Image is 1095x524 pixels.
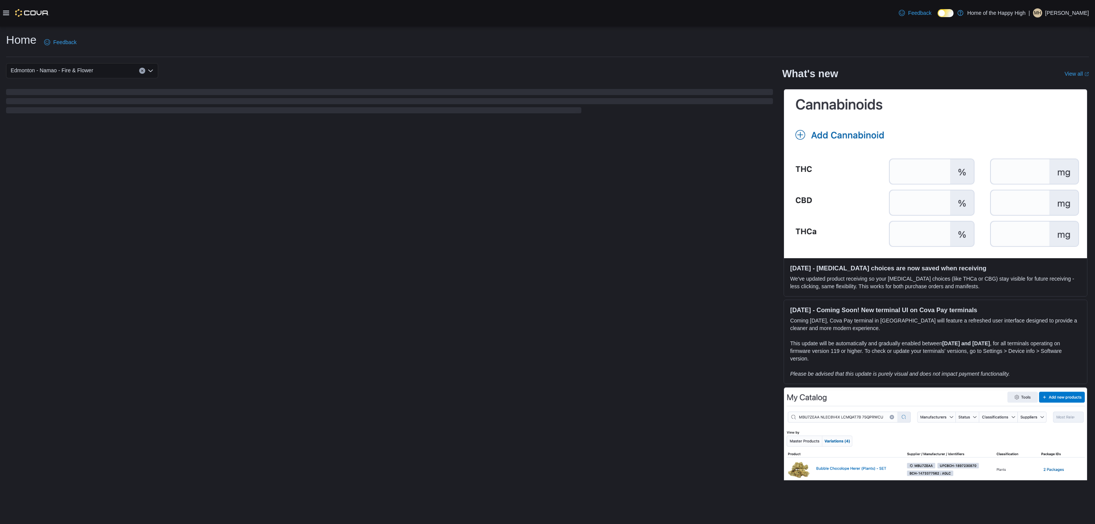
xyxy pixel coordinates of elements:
div: Mackenzie Howell [1033,8,1042,17]
em: Please be advised that this update is purely visual and does not impact payment functionality. [790,371,1010,377]
a: Feedback [896,5,934,21]
h3: [DATE] - Coming Soon! New terminal UI on Cova Pay terminals [790,306,1081,314]
p: This update will be automatically and gradually enabled between , for all terminals operating on ... [790,340,1081,362]
a: Feedback [41,35,79,50]
h3: [DATE] - [MEDICAL_DATA] choices are now saved when receiving [790,264,1081,272]
p: We've updated product receiving so your [MEDICAL_DATA] choices (like THCa or CBG) stay visible fo... [790,275,1081,290]
svg: External link [1084,72,1089,76]
p: Home of the Happy High [967,8,1025,17]
a: View allExternal link [1065,71,1089,77]
h2: What's new [782,68,838,80]
button: Clear input [139,68,145,74]
p: | [1028,8,1030,17]
button: Open list of options [148,68,154,74]
p: Coming [DATE], Cova Pay terminal in [GEOGRAPHIC_DATA] will feature a refreshed user interface des... [790,317,1081,332]
h1: Home [6,32,36,48]
strong: [DATE] and [DATE] [942,340,990,346]
span: Edmonton - Namao - Fire & Flower [11,66,93,75]
span: Feedback [53,38,76,46]
input: Dark Mode [938,9,954,17]
span: Loading [6,91,773,115]
span: MH [1034,8,1041,17]
span: Feedback [908,9,931,17]
p: [PERSON_NAME] [1045,8,1089,17]
img: Cova [15,9,49,17]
